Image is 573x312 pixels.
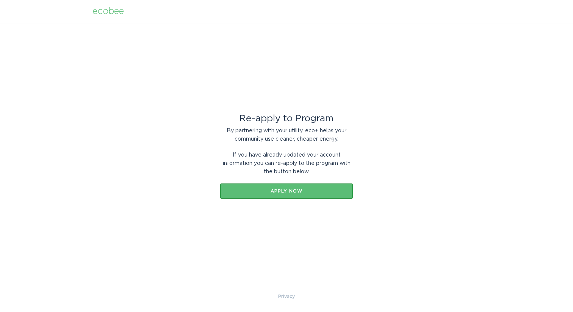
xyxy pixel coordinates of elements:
[92,7,124,16] div: ecobee
[220,127,353,143] div: By partnering with your utility, eco+ helps your community use cleaner, cheaper energy.
[220,151,353,176] div: If you have already updated your account information you can re-apply to the program with the but...
[278,292,295,301] a: Privacy Policy & Terms of Use
[220,183,353,199] button: Apply now
[220,114,353,123] div: Re-apply to Program
[224,189,349,193] div: Apply now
